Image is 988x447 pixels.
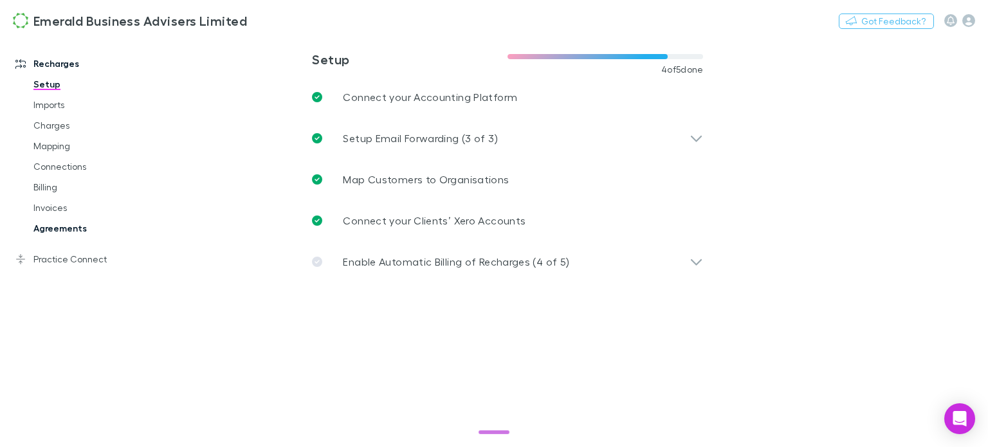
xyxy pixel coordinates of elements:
[21,74,169,95] a: Setup
[33,13,247,28] h3: Emerald Business Advisers Limited
[302,241,713,282] div: Enable Automatic Billing of Recharges (4 of 5)
[3,53,169,74] a: Recharges
[343,254,569,269] p: Enable Automatic Billing of Recharges (4 of 5)
[3,249,169,269] a: Practice Connect
[21,115,169,136] a: Charges
[302,200,713,241] a: Connect your Clients’ Xero Accounts
[839,14,934,29] button: Got Feedback?
[21,136,169,156] a: Mapping
[21,197,169,218] a: Invoices
[302,159,713,200] a: Map Customers to Organisations
[302,77,713,118] a: Connect your Accounting Platform
[302,118,713,159] div: Setup Email Forwarding (3 of 3)
[21,177,169,197] a: Billing
[13,13,28,28] img: Emerald Business Advisers Limited's Logo
[343,213,526,228] p: Connect your Clients’ Xero Accounts
[312,51,508,67] h3: Setup
[21,95,169,115] a: Imports
[21,156,169,177] a: Connections
[944,403,975,434] div: Open Intercom Messenger
[5,5,255,36] a: Emerald Business Advisers Limited
[21,218,169,239] a: Agreements
[343,172,509,187] p: Map Customers to Organisations
[661,64,704,75] span: 4 of 5 done
[343,89,517,105] p: Connect your Accounting Platform
[343,131,497,146] p: Setup Email Forwarding (3 of 3)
